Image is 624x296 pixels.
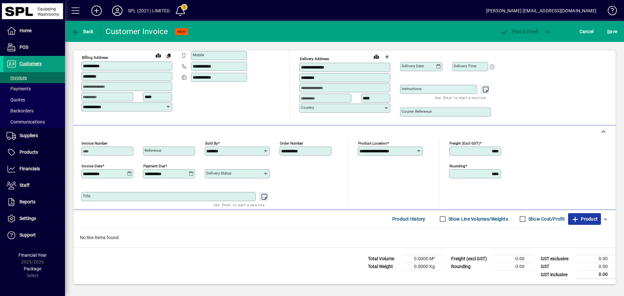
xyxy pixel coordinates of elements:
[454,64,476,68] mat-label: Delivery time
[163,50,174,61] button: Copy to Delivery address
[404,263,443,271] td: 0.0000 Kg
[538,263,577,271] td: GST
[404,255,443,263] td: 0.0000 M³
[512,29,515,34] span: P
[448,255,493,263] td: Freight (excl GST)
[65,26,101,37] app-page-header-button: Back
[19,45,28,50] span: POS
[3,144,65,161] a: Products
[402,64,424,68] mat-label: Delivery date
[497,26,541,37] button: Post & Email
[449,141,480,146] mat-label: Freight (excl GST)
[280,141,303,146] mat-label: Order number
[214,201,265,209] mat-hint: Use 'Enter' to start a new line
[205,141,218,146] mat-label: Sold by
[371,51,382,62] a: View on map
[83,194,90,198] mat-label: Title
[128,6,170,16] div: SPL (2021) LIMITED
[19,199,35,204] span: Reports
[447,216,508,222] label: Show Line Volumes/Weights
[402,109,432,114] mat-label: Courier Reference
[577,255,616,263] td: 0.00
[390,213,428,225] button: Product History
[579,26,594,37] span: Cancel
[571,214,598,224] span: Product
[578,26,595,37] button: Cancel
[193,53,204,57] mat-label: Mobile
[538,255,577,263] td: GST exclusive
[6,108,33,113] span: Backorders
[143,164,165,168] mat-label: Payment due
[19,252,47,258] span: Financial Year
[86,5,107,17] button: Add
[527,216,565,222] label: Show Cost/Profit
[153,50,163,60] a: View on map
[70,26,95,37] button: Back
[607,26,617,37] span: ave
[301,105,314,110] mat-label: Country
[493,263,532,271] td: 0.00
[449,164,465,168] mat-label: Rounding
[19,61,42,66] span: Customers
[3,227,65,243] a: Support
[19,133,38,138] span: Suppliers
[3,105,65,116] a: Backorders
[3,23,65,39] a: Home
[3,94,65,105] a: Quotes
[402,86,422,91] mat-label: Instructions
[24,266,41,271] span: Package
[3,128,65,144] a: Suppliers
[382,52,392,62] button: Choose address
[6,119,45,124] span: Communications
[486,6,596,16] div: [PERSON_NAME] [EMAIL_ADDRESS][DOMAIN_NAME]
[3,83,65,94] a: Payments
[358,141,387,146] mat-label: Product location
[392,214,425,224] span: Product History
[73,228,616,248] div: No line items found
[365,263,404,271] td: Total Weight
[107,5,128,17] button: Profile
[3,72,65,83] a: Invoices
[82,164,102,168] mat-label: Invoice date
[82,141,108,146] mat-label: Invoice number
[577,271,616,279] td: 0.00
[603,1,616,22] a: Knowledge Base
[448,263,493,271] td: Rounding
[607,29,610,34] span: S
[19,183,30,188] span: Staff
[19,28,32,33] span: Home
[605,26,619,37] button: Save
[206,171,231,175] mat-label: Delivery status
[177,30,186,34] span: NEW
[6,86,31,91] span: Payments
[145,148,161,153] mat-label: Reference
[6,75,27,80] span: Invoices
[6,97,25,102] span: Quotes
[3,39,65,56] a: POS
[72,29,94,34] span: Back
[19,166,40,171] span: Financials
[577,263,616,271] td: 0.00
[3,194,65,210] a: Reports
[3,177,65,194] a: Staff
[500,29,538,34] span: ost & Email
[3,161,65,177] a: Financials
[3,211,65,227] a: Settings
[3,116,65,127] a: Communications
[568,213,601,225] button: Product
[493,255,532,263] td: 0.00
[19,216,36,221] span: Settings
[365,255,404,263] td: Total Volume
[19,149,38,155] span: Products
[435,94,486,101] mat-hint: Use 'Enter' to start a new line
[106,26,168,37] div: Customer Invoice
[19,232,36,238] span: Support
[538,271,577,279] td: GST inclusive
